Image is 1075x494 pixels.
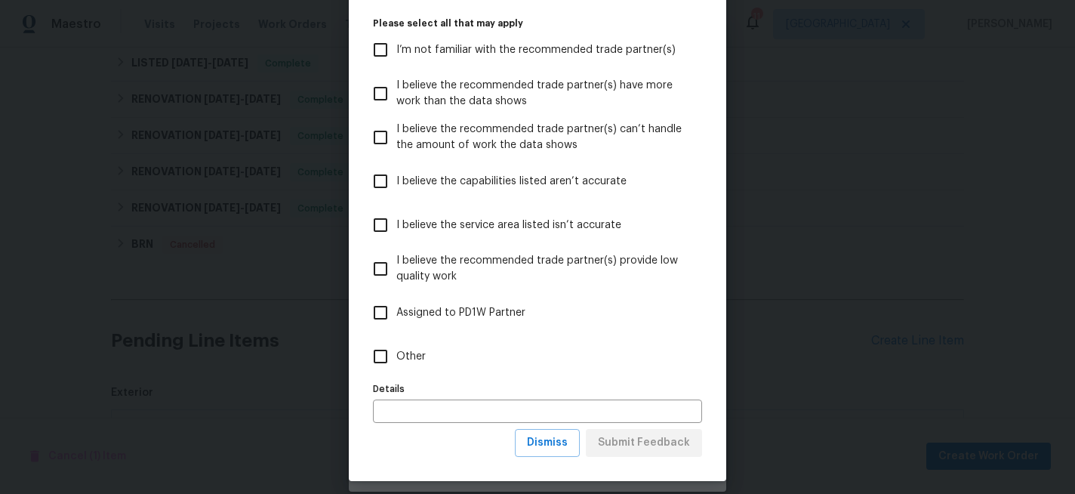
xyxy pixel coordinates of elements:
[373,19,702,28] legend: Please select all that may apply
[396,78,690,110] span: I believe the recommended trade partner(s) have more work than the data shows
[396,253,690,285] span: I believe the recommended trade partner(s) provide low quality work
[527,434,568,452] span: Dismiss
[396,305,525,321] span: Assigned to PD1W Partner
[373,384,702,394] label: Details
[515,429,580,457] button: Dismiss
[396,122,690,153] span: I believe the recommended trade partner(s) can’t handle the amount of work the data shows
[396,174,627,190] span: I believe the capabilities listed aren’t accurate
[396,42,676,58] span: I’m not familiar with the recommended trade partner(s)
[396,218,621,233] span: I believe the service area listed isn’t accurate
[396,349,426,365] span: Other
